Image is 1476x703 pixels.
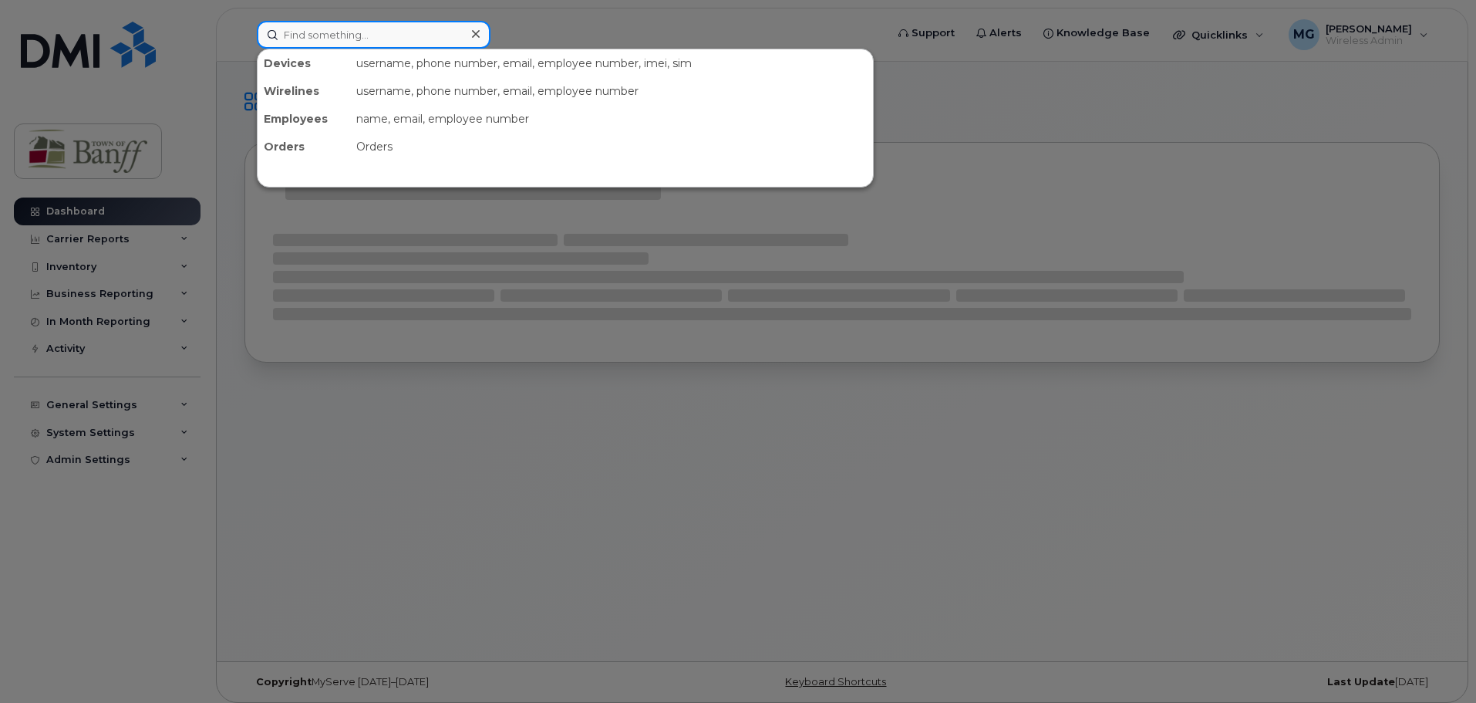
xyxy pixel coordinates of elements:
div: Devices [258,49,350,77]
div: username, phone number, email, employee number [350,77,873,105]
div: Orders [350,133,873,161]
div: name, email, employee number [350,105,873,133]
div: Orders [258,133,350,161]
div: Wirelines [258,77,350,105]
div: Employees [258,105,350,133]
div: username, phone number, email, employee number, imei, sim [350,49,873,77]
